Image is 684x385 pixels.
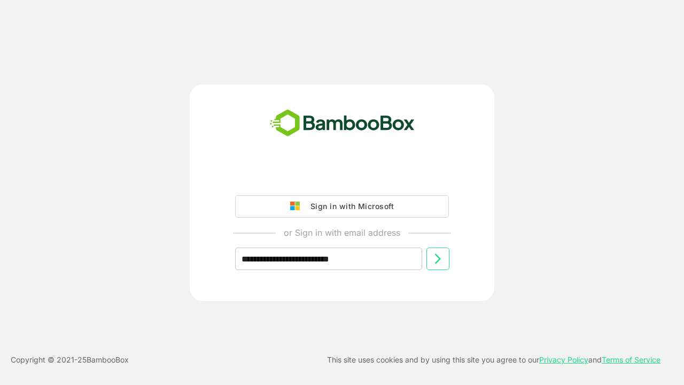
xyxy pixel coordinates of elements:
[264,106,421,141] img: bamboobox
[284,226,400,239] p: or Sign in with email address
[327,353,660,366] p: This site uses cookies and by using this site you agree to our and
[230,165,454,189] iframe: Sign in with Google Button
[602,355,660,364] a: Terms of Service
[11,353,129,366] p: Copyright © 2021- 25 BambooBox
[539,355,588,364] a: Privacy Policy
[235,195,449,218] button: Sign in with Microsoft
[290,202,305,211] img: google
[305,199,394,213] div: Sign in with Microsoft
